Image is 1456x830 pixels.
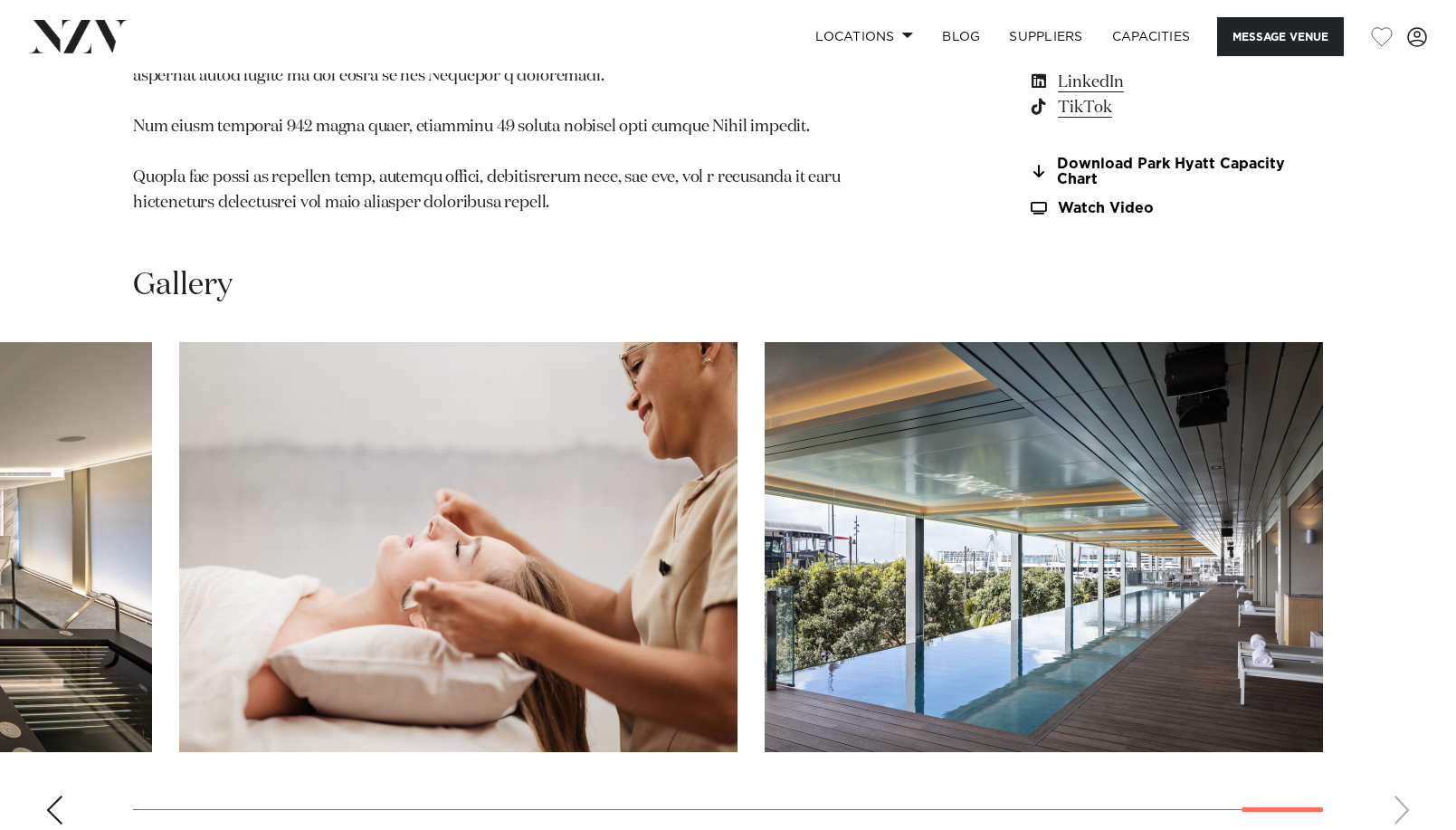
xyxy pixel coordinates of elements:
a: BLOG [928,17,994,56]
button: Message Venue [1217,17,1344,56]
swiper-slide: 30 / 30 [765,342,1323,752]
h2: Gallery [133,265,233,306]
a: Capacities [1098,17,1205,56]
a: Watch Video [1028,201,1323,216]
a: Download Park Hyatt Capacity Chart [1028,156,1323,186]
a: LinkedIn [1028,69,1323,94]
a: SUPPLIERS [994,17,1097,56]
img: nzv-logo.png [29,20,128,52]
a: Locations [801,17,928,56]
a: TikTok [1028,94,1323,119]
swiper-slide: 29 / 30 [179,342,738,752]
